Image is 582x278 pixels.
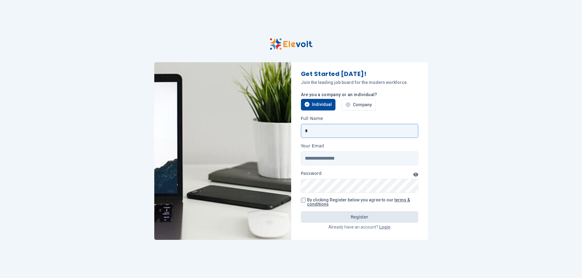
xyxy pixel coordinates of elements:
[301,70,418,78] h1: Get Started [DATE]!
[154,62,291,240] img: image
[301,224,418,230] p: Already have an account?
[307,197,410,207] span: By clicking Register below you agree to our
[312,101,332,107] span: Individual
[379,225,390,229] a: Login
[301,170,322,176] label: Password
[301,79,418,85] p: Join the leading job board for the modern workforce.
[551,249,582,278] iframe: Chat Widget
[270,38,313,50] img: Elevolt
[301,92,418,98] p: Are you a company or an individual?
[301,198,306,203] input: By clicking Register below you agree to our terms & conditions
[307,197,410,207] a: terms & conditions
[301,115,323,121] label: Full Name
[301,211,418,223] button: Register
[301,143,324,149] label: Your Email
[353,102,372,108] span: Company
